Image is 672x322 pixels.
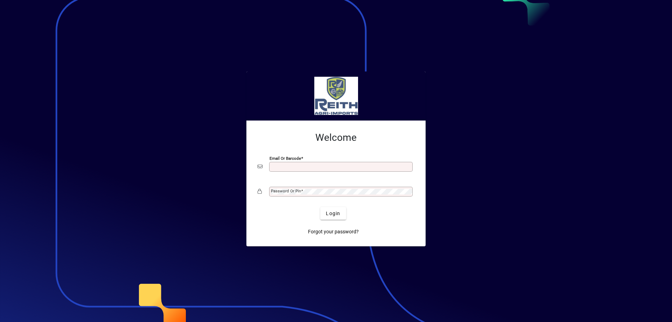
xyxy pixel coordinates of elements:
mat-label: Email or Barcode [269,156,301,161]
a: Forgot your password? [305,225,362,238]
mat-label: Password or Pin [271,189,301,193]
button: Login [320,207,346,220]
span: Forgot your password? [308,228,359,235]
span: Login [326,210,340,217]
h2: Welcome [258,132,414,144]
